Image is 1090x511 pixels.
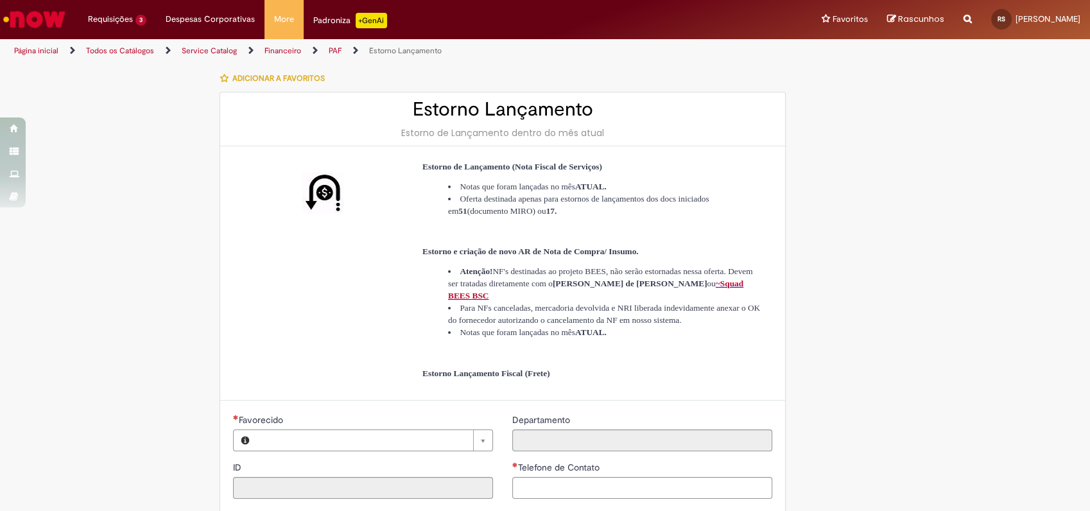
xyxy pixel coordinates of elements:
span: [PERSON_NAME] [1016,13,1080,24]
label: Somente leitura - ID [233,461,244,474]
img: ServiceNow [1,6,67,32]
input: ID [233,477,493,499]
span: Favoritos [833,13,868,26]
a: Service Catalog [182,46,237,56]
label: Somente leitura - Departamento [512,413,573,426]
strong: 17. [546,206,557,216]
span: 3 [135,15,146,26]
span: Necessários [512,462,518,467]
span: Somente leitura - ID [233,462,244,473]
div: Estorno de Lançamento dentro do mês atual [233,126,772,139]
span: Requisições [88,13,133,26]
div: Padroniza [313,13,387,28]
span: Estorno Lançamento Fiscal (Frete) [422,368,550,378]
strong: 51 [458,206,467,216]
span: Adicionar a Favoritos [232,73,325,83]
strong: ATUAL. [575,327,607,337]
p: +GenAi [356,13,387,28]
li: Notas que foram lançadas no mês [448,326,763,338]
span: Necessários - Favorecido [239,414,286,426]
a: Financeiro [264,46,301,56]
span: Necessários [233,415,239,420]
strong: Atenção! [460,266,492,276]
span: BSC [472,291,489,300]
a: Limpar campo Favorecido [257,430,492,451]
span: Telefone de Contato [518,462,602,473]
span: NF's destinadas ao projeto BEES, não serão estornadas nessa oferta. Devem ser tratadas diretament... [448,266,753,288]
li: Notas que foram lançadas no mês [448,180,763,193]
li: Oferta destinada apenas para estornos de lançamentos dos docs iniciados em (documento MIRO) ou [448,193,763,217]
h2: Estorno Lançamento [233,99,772,120]
input: Departamento [512,429,772,451]
img: Estorno Lançamento [302,172,343,213]
span: Rascunhos [898,13,944,25]
li: Para NFs canceladas, mercadoria devolvida e NRI liberada indevidamente anexar o OK do fornecedor ... [448,302,763,326]
span: Estorno e criação de novo AR de Nota de Compra/ Insumo. [422,247,639,256]
strong: ATUAL. [575,182,607,191]
a: Rascunhos [887,13,944,26]
button: Favorecido, Visualizar este registro [234,430,257,451]
a: Estorno Lançamento [369,46,442,56]
strong: [PERSON_NAME] de [PERSON_NAME] [553,279,707,288]
ul: Trilhas de página [10,39,717,63]
span: More [274,13,294,26]
button: Adicionar a Favoritos [220,65,332,92]
span: Despesas Corporativas [166,13,255,26]
a: Todos os Catálogos [86,46,154,56]
a: PAF [329,46,342,56]
span: Estorno de Lançamento (Nota Fiscal de Serviços) [422,162,602,171]
a: Página inicial [14,46,58,56]
input: Telefone de Contato [512,477,772,499]
span: RS [998,15,1005,23]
